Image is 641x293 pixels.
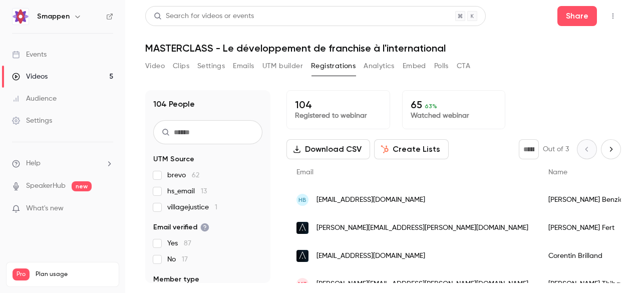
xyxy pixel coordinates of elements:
[184,240,191,247] span: 87
[12,158,113,169] li: help-dropdown-opener
[12,94,57,104] div: Audience
[316,279,528,289] span: [PERSON_NAME][EMAIL_ADDRESS][PERSON_NAME][DOMAIN_NAME]
[173,58,189,74] button: Clips
[36,270,113,278] span: Plan usage
[434,58,449,74] button: Polls
[316,223,528,233] span: [PERSON_NAME][EMAIL_ADDRESS][PERSON_NAME][DOMAIN_NAME]
[37,12,70,22] h6: Smappen
[605,8,621,24] button: Top Bar Actions
[145,58,165,74] button: Video
[167,202,217,212] span: villagejustice
[296,250,308,262] img: eva.gg
[167,238,191,248] span: Yes
[262,58,303,74] button: UTM builder
[72,181,92,191] span: new
[154,11,254,22] div: Search for videos or events
[13,9,29,25] img: Smappen
[145,42,621,54] h1: MASTERCLASS - Le développement de franchise à l'international
[601,139,621,159] button: Next page
[12,72,48,82] div: Videos
[374,139,449,159] button: Create Lists
[316,251,425,261] span: [EMAIL_ADDRESS][DOMAIN_NAME]
[153,154,194,164] span: UTM Source
[26,181,66,191] a: SpeakerHub
[543,144,569,154] p: Out of 3
[286,139,370,159] button: Download CSV
[167,254,188,264] span: No
[167,186,207,196] span: hs_email
[197,58,225,74] button: Settings
[557,6,597,26] button: Share
[295,99,382,111] p: 104
[457,58,470,74] button: CTA
[298,195,306,204] span: HB
[182,256,188,263] span: 17
[296,222,308,234] img: eva.gg
[192,172,199,179] span: 62
[153,274,199,284] span: Member type
[12,50,47,60] div: Events
[295,111,382,121] p: Registered to webinar
[298,279,307,288] span: MT
[411,99,497,111] p: 65
[13,268,30,280] span: Pro
[167,170,199,180] span: brevo
[548,169,567,176] span: Name
[316,195,425,205] span: [EMAIL_ADDRESS][DOMAIN_NAME]
[364,58,395,74] button: Analytics
[233,58,254,74] button: Emails
[403,58,426,74] button: Embed
[425,103,437,110] span: 63 %
[296,169,313,176] span: Email
[153,222,209,232] span: Email verified
[311,58,356,74] button: Registrations
[12,116,52,126] div: Settings
[411,111,497,121] p: Watched webinar
[215,204,217,211] span: 1
[153,98,195,110] h1: 104 People
[101,204,113,213] iframe: Noticeable Trigger
[201,188,207,195] span: 13
[26,203,64,214] span: What's new
[26,158,41,169] span: Help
